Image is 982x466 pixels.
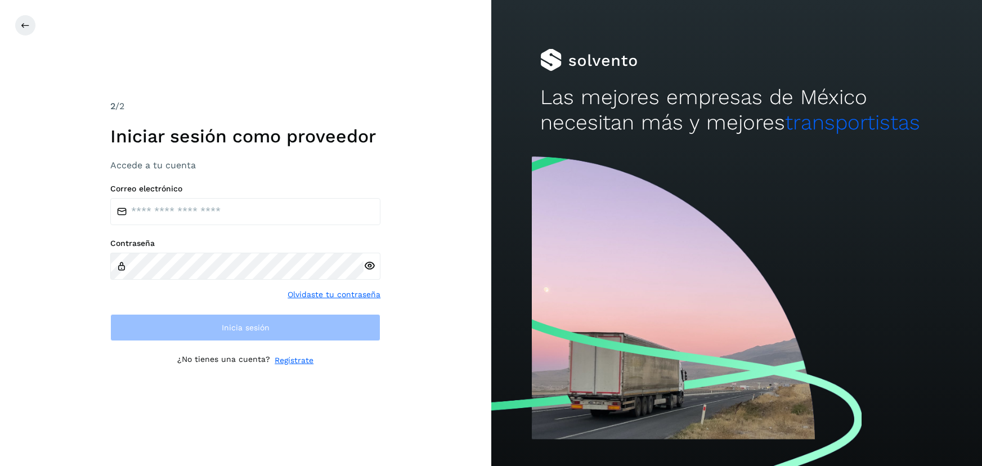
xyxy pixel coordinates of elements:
[177,355,270,366] p: ¿No tienes una cuenta?
[110,239,380,248] label: Contraseña
[785,110,920,135] span: transportistas
[110,314,380,341] button: Inicia sesión
[110,184,380,194] label: Correo electrónico
[110,160,380,171] h3: Accede a tu cuenta
[540,85,933,135] h2: Las mejores empresas de México necesitan más y mejores
[222,324,270,331] span: Inicia sesión
[110,126,380,147] h1: Iniciar sesión como proveedor
[110,100,380,113] div: /2
[110,101,115,111] span: 2
[275,355,313,366] a: Regístrate
[288,289,380,301] a: Olvidaste tu contraseña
